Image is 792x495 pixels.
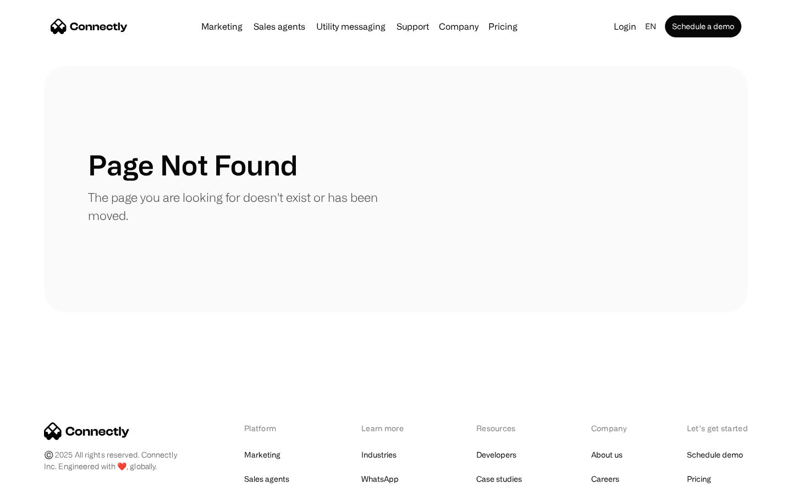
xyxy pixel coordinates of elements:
[361,422,419,434] div: Learn more
[476,447,516,463] a: Developers
[244,447,280,463] a: Marketing
[244,422,304,434] div: Platform
[609,19,641,34] a: Login
[665,15,741,37] a: Schedule a demo
[197,22,247,31] a: Marketing
[392,22,433,31] a: Support
[244,471,289,487] a: Sales agents
[476,471,522,487] a: Case studies
[436,19,482,34] div: Company
[687,471,711,487] a: Pricing
[11,475,66,491] aside: Language selected: English
[687,422,748,434] div: Let’s get started
[645,19,656,34] div: en
[312,22,390,31] a: Utility messaging
[22,476,66,491] ul: Language list
[687,447,743,463] a: Schedule demo
[88,188,396,224] p: The page you are looking for doesn't exist or has been moved.
[361,471,399,487] a: WhatsApp
[249,22,310,31] a: Sales agents
[439,19,479,34] div: Company
[51,18,128,35] a: home
[591,471,619,487] a: Careers
[476,422,534,434] div: Resources
[361,447,397,463] a: Industries
[484,22,522,31] a: Pricing
[591,422,630,434] div: Company
[591,447,623,463] a: About us
[88,148,298,182] h1: Page Not Found
[641,19,663,34] div: en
